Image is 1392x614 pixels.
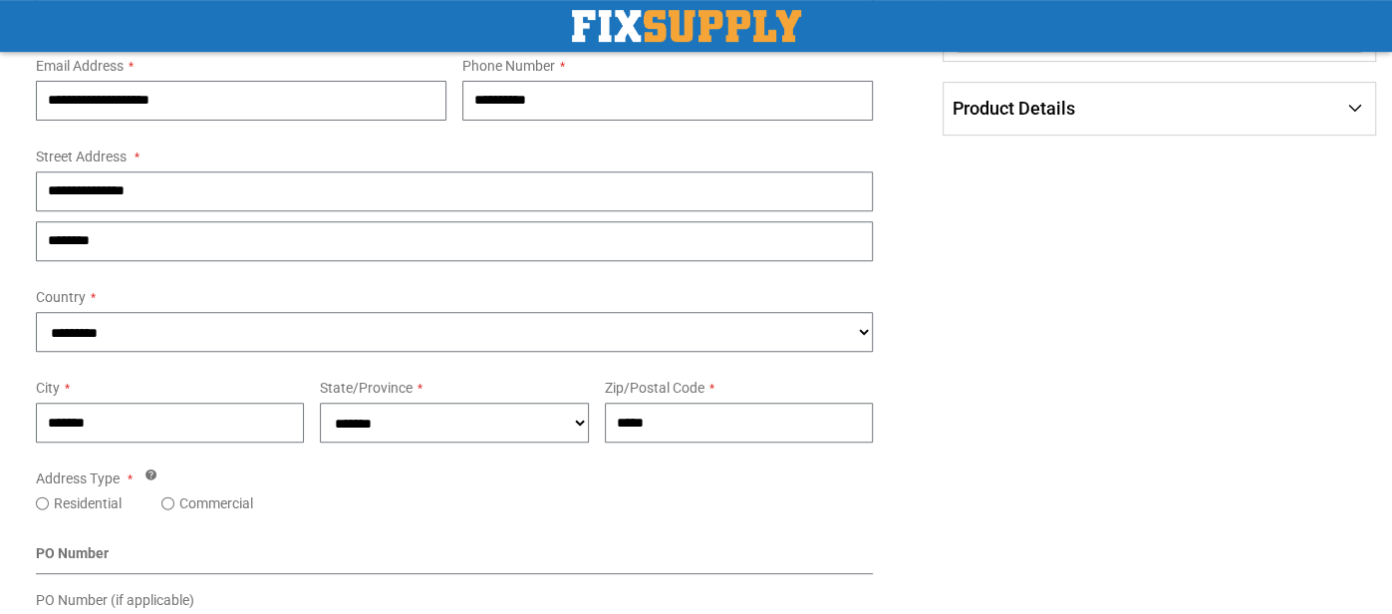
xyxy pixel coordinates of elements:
span: Country [36,289,86,305]
span: City [36,380,60,396]
a: store logo [572,10,801,42]
span: Street Address [36,149,127,164]
span: Product Details [953,98,1075,119]
span: PO Number (if applicable) [36,592,194,608]
div: PO Number [36,543,873,574]
span: Email Address [36,58,124,74]
img: Fix Industrial Supply [572,10,801,42]
span: Phone Number [462,58,555,74]
label: Commercial [179,493,253,513]
span: Address Type [36,470,120,486]
span: State/Province [320,380,413,396]
label: Residential [54,493,122,513]
span: Zip/Postal Code [605,380,704,396]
